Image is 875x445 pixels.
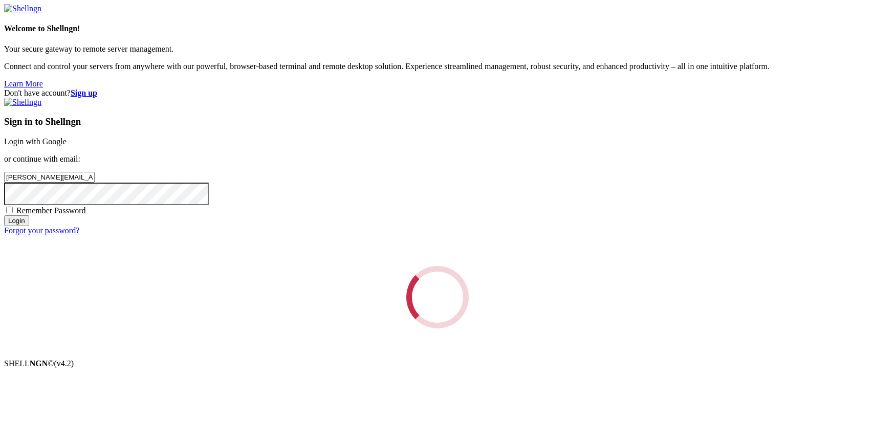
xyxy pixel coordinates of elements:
input: Remember Password [6,207,13,213]
input: Login [4,215,29,226]
input: Email address [4,172,95,183]
span: Remember Password [16,206,86,215]
img: Shellngn [4,4,41,13]
img: Shellngn [4,98,41,107]
p: Connect and control your servers from anywhere with our powerful, browser-based terminal and remo... [4,62,871,71]
span: SHELL © [4,359,74,368]
h3: Sign in to Shellngn [4,116,871,127]
div: Don't have account? [4,88,871,98]
a: Learn More [4,79,43,88]
div: Loading... [397,257,478,338]
a: Login with Google [4,137,67,146]
h4: Welcome to Shellngn! [4,24,871,33]
a: Forgot your password? [4,226,79,235]
a: Sign up [71,88,97,97]
span: 4.2.0 [54,359,74,368]
p: or continue with email: [4,154,871,164]
p: Your secure gateway to remote server management. [4,44,871,54]
b: NGN [30,359,48,368]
